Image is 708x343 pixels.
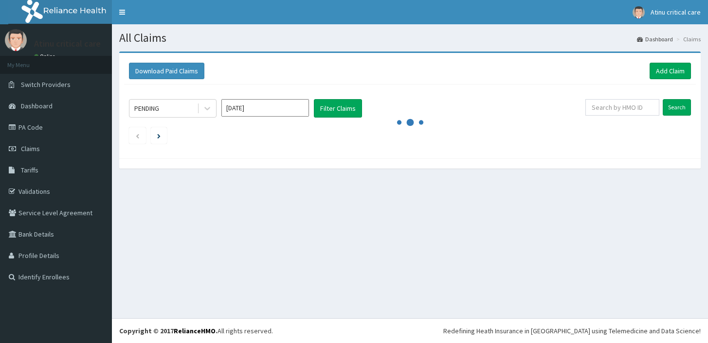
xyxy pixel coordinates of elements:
h1: All Claims [119,32,701,44]
input: Search [663,99,691,116]
a: Next page [157,131,161,140]
span: Claims [21,144,40,153]
span: Dashboard [21,102,53,110]
strong: Copyright © 2017 . [119,326,218,335]
img: User Image [633,6,645,18]
span: Tariffs [21,166,38,174]
div: PENDING [134,103,159,113]
a: Online [34,53,57,60]
span: Atinu critical care [651,8,701,17]
input: Search by HMO ID [585,99,659,116]
a: Dashboard [637,35,673,43]
button: Download Paid Claims [129,63,204,79]
a: Add Claim [650,63,691,79]
svg: audio-loading [396,108,425,137]
span: Switch Providers [21,80,71,89]
footer: All rights reserved. [112,318,708,343]
input: Select Month and Year [221,99,309,117]
a: RelianceHMO [174,326,216,335]
li: Claims [674,35,701,43]
p: Atinu critical care [34,39,101,48]
button: Filter Claims [314,99,362,118]
div: Redefining Heath Insurance in [GEOGRAPHIC_DATA] using Telemedicine and Data Science! [443,326,701,336]
a: Previous page [135,131,140,140]
img: User Image [5,29,27,51]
